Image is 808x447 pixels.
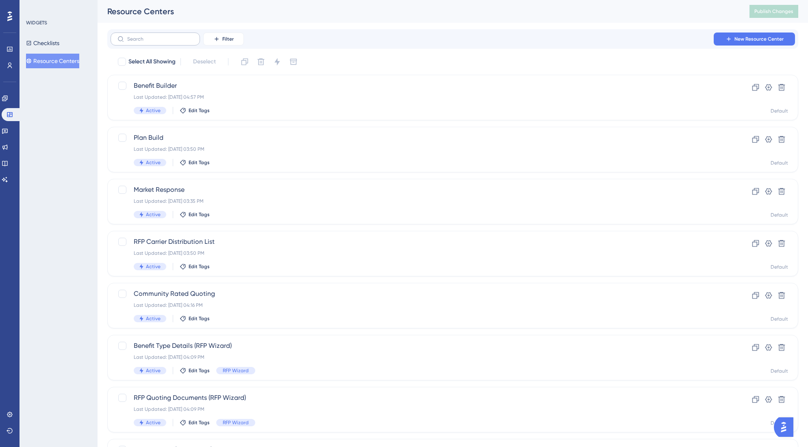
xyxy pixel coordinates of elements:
[134,133,707,143] span: Plan Build
[180,263,210,270] button: Edit Tags
[180,107,210,114] button: Edit Tags
[771,368,788,374] div: Default
[714,33,795,46] button: New Resource Center
[189,211,210,218] span: Edit Tags
[771,212,788,218] div: Default
[107,6,729,17] div: Resource Centers
[128,57,176,67] span: Select All Showing
[134,393,707,403] span: RFP Quoting Documents (RFP Wizard)
[223,367,249,374] span: RFP Wizard
[146,211,161,218] span: Active
[26,54,79,68] button: Resource Centers
[189,107,210,114] span: Edit Tags
[134,341,707,351] span: Benefit Type Details (RFP Wizard)
[134,185,707,195] span: Market Response
[26,36,59,50] button: Checklists
[146,367,161,374] span: Active
[146,315,161,322] span: Active
[189,315,210,322] span: Edit Tags
[749,5,798,18] button: Publish Changes
[180,159,210,166] button: Edit Tags
[180,211,210,218] button: Edit Tags
[774,415,798,439] iframe: UserGuiding AI Assistant Launcher
[146,263,161,270] span: Active
[127,36,193,42] input: Search
[186,54,223,69] button: Deselect
[223,419,249,426] span: RFP Wizard
[189,263,210,270] span: Edit Tags
[771,160,788,166] div: Default
[771,264,788,270] div: Default
[180,315,210,322] button: Edit Tags
[771,108,788,114] div: Default
[189,159,210,166] span: Edit Tags
[193,57,216,67] span: Deselect
[734,36,784,42] span: New Resource Center
[134,250,707,256] div: Last Updated: [DATE] 03:50 PM
[134,198,707,204] div: Last Updated: [DATE] 03:35 PM
[203,33,244,46] button: Filter
[771,420,788,426] div: Default
[26,20,47,26] div: WIDGETS
[146,419,161,426] span: Active
[134,81,707,91] span: Benefit Builder
[134,237,707,247] span: RFP Carrier Distribution List
[134,94,707,100] div: Last Updated: [DATE] 04:57 PM
[222,36,234,42] span: Filter
[134,289,707,299] span: Community Rated Quoting
[134,406,707,412] div: Last Updated: [DATE] 04:09 PM
[754,8,793,15] span: Publish Changes
[189,419,210,426] span: Edit Tags
[134,354,707,360] div: Last Updated: [DATE] 04:09 PM
[134,146,707,152] div: Last Updated: [DATE] 03:50 PM
[189,367,210,374] span: Edit Tags
[180,367,210,374] button: Edit Tags
[146,159,161,166] span: Active
[134,302,707,308] div: Last Updated: [DATE] 04:16 PM
[771,316,788,322] div: Default
[146,107,161,114] span: Active
[180,419,210,426] button: Edit Tags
